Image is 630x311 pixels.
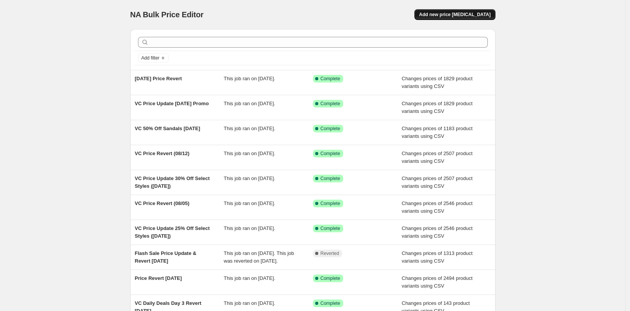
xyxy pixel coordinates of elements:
[135,76,182,81] span: [DATE] Price Revert
[321,200,340,207] span: Complete
[402,126,472,139] span: Changes prices of 1183 product variants using CSV
[135,151,189,156] span: VC Price Revert (08/12)
[224,151,275,156] span: This job ran on [DATE].
[321,300,340,306] span: Complete
[135,175,210,189] span: VC Price Update 30% Off Select Styles ([DATE])
[321,275,340,281] span: Complete
[135,275,182,281] span: Price Revert [DATE]
[321,151,340,157] span: Complete
[224,300,275,306] span: This job ran on [DATE].
[321,250,339,256] span: Reverted
[402,101,472,114] span: Changes prices of 1829 product variants using CSV
[224,175,275,181] span: This job ran on [DATE].
[321,101,340,107] span: Complete
[130,10,204,19] span: NA Bulk Price Editor
[224,275,275,281] span: This job ran on [DATE].
[402,76,472,89] span: Changes prices of 1829 product variants using CSV
[224,200,275,206] span: This job ran on [DATE].
[402,250,472,264] span: Changes prices of 1313 product variants using CSV
[135,225,210,239] span: VC Price Update 25% Off Select Styles ([DATE])
[224,101,275,106] span: This job ran on [DATE].
[402,200,472,214] span: Changes prices of 2546 product variants using CSV
[402,175,472,189] span: Changes prices of 2507 product variants using CSV
[141,55,160,61] span: Add filter
[321,126,340,132] span: Complete
[224,76,275,81] span: This job ran on [DATE].
[419,12,490,18] span: Add new price [MEDICAL_DATA]
[224,126,275,131] span: This job ran on [DATE].
[135,250,196,264] span: Flash Sale Price Update & Revert [DATE]
[402,151,472,164] span: Changes prices of 2507 product variants using CSV
[402,275,472,289] span: Changes prices of 2494 product variants using CSV
[224,250,294,264] span: This job ran on [DATE]. This job was reverted on [DATE].
[321,225,340,232] span: Complete
[321,175,340,182] span: Complete
[135,101,209,106] span: VC Price Update [DATE] Promo
[135,200,189,206] span: VC Price Revert (08/05)
[414,9,495,20] button: Add new price [MEDICAL_DATA]
[138,53,169,63] button: Add filter
[321,76,340,82] span: Complete
[224,225,275,231] span: This job ran on [DATE].
[135,126,200,131] span: VC 50% Off Sandals [DATE]
[402,225,472,239] span: Changes prices of 2546 product variants using CSV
